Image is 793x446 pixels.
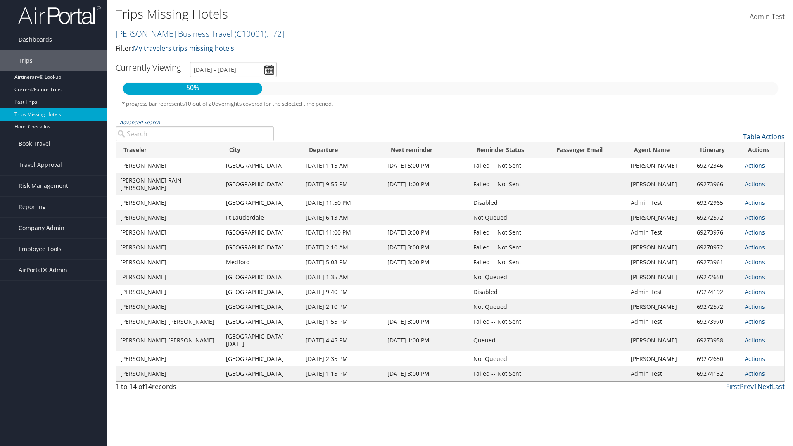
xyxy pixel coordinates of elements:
[469,173,549,195] td: Failed -- Not Sent
[302,255,383,270] td: [DATE] 5:03 PM
[122,100,779,108] h5: * progress bar represents overnights covered for the selected time period.
[116,126,274,141] input: Advanced Search
[469,142,549,158] th: Reminder Status
[116,158,222,173] td: [PERSON_NAME]
[116,210,222,225] td: [PERSON_NAME]
[222,210,302,225] td: Ft Lauderdale
[469,299,549,314] td: Not Queued
[116,270,222,285] td: [PERSON_NAME]
[266,28,284,39] span: , [ 72 ]
[116,195,222,210] td: [PERSON_NAME]
[19,29,52,50] span: Dashboards
[726,382,740,391] a: First
[302,270,383,285] td: [DATE] 1:35 AM
[745,336,765,344] a: Actions
[469,314,549,329] td: Failed -- Not Sent
[745,318,765,325] a: Actions
[222,366,302,381] td: [GEOGRAPHIC_DATA]
[469,285,549,299] td: Disabled
[222,285,302,299] td: [GEOGRAPHIC_DATA]
[383,255,469,270] td: [DATE] 3:00 PM
[383,240,469,255] td: [DATE] 3:00 PM
[627,240,692,255] td: [PERSON_NAME]
[745,370,765,377] a: Actions
[627,142,692,158] th: Agent Name
[693,314,741,329] td: 69273970
[745,199,765,206] a: Actions
[302,314,383,329] td: [DATE] 1:55 PM
[469,195,549,210] td: Disabled
[627,299,692,314] td: [PERSON_NAME]
[740,382,754,391] a: Prev
[627,210,692,225] td: [PERSON_NAME]
[222,299,302,314] td: [GEOGRAPHIC_DATA]
[302,195,383,210] td: [DATE] 11:50 PM
[745,180,765,188] a: Actions
[116,351,222,366] td: [PERSON_NAME]
[116,43,562,54] p: Filter:
[745,228,765,236] a: Actions
[302,240,383,255] td: [DATE] 2:10 AM
[693,285,741,299] td: 69274192
[116,173,222,195] td: [PERSON_NAME] RAIN [PERSON_NAME]
[627,158,692,173] td: [PERSON_NAME]
[757,382,772,391] a: Next
[235,28,266,39] span: ( C10001 )
[116,142,222,158] th: Traveler: activate to sort column ascending
[383,173,469,195] td: [DATE] 1:00 PM
[693,210,741,225] td: 69272572
[222,351,302,366] td: [GEOGRAPHIC_DATA]
[469,240,549,255] td: Failed -- Not Sent
[19,176,68,196] span: Risk Management
[469,158,549,173] td: Failed -- Not Sent
[120,119,160,126] a: Advanced Search
[302,225,383,240] td: [DATE] 11:00 PM
[693,240,741,255] td: 69270972
[222,255,302,270] td: Medford
[222,329,302,351] td: [GEOGRAPHIC_DATA][DATE]
[222,195,302,210] td: [GEOGRAPHIC_DATA]
[743,132,785,141] a: Table Actions
[383,158,469,173] td: [DATE] 5:00 PM
[116,285,222,299] td: [PERSON_NAME]
[133,44,234,53] a: My travelers trips missing hotels
[693,255,741,270] td: 69273961
[741,142,784,158] th: Actions
[302,158,383,173] td: [DATE] 1:15 AM
[745,258,765,266] a: Actions
[750,12,785,21] span: Admin Test
[745,243,765,251] a: Actions
[116,225,222,240] td: [PERSON_NAME]
[627,225,692,240] td: Admin Test
[222,158,302,173] td: [GEOGRAPHIC_DATA]
[19,50,33,71] span: Trips
[116,299,222,314] td: [PERSON_NAME]
[693,173,741,195] td: 69273966
[145,382,152,391] span: 14
[693,195,741,210] td: 69272965
[383,329,469,351] td: [DATE] 1:00 PM
[627,270,692,285] td: [PERSON_NAME]
[469,366,549,381] td: Failed -- Not Sent
[693,366,741,381] td: 69274132
[19,218,64,238] span: Company Admin
[750,4,785,30] a: Admin Test
[469,351,549,366] td: Not Queued
[469,255,549,270] td: Failed -- Not Sent
[469,210,549,225] td: Not Queued
[383,314,469,329] td: [DATE] 3:00 PM
[222,270,302,285] td: [GEOGRAPHIC_DATA]
[627,329,692,351] td: [PERSON_NAME]
[745,355,765,363] a: Actions
[222,173,302,195] td: [GEOGRAPHIC_DATA]
[469,270,549,285] td: Not Queued
[693,142,741,158] th: Itinerary
[754,382,757,391] a: 1
[745,214,765,221] a: Actions
[383,366,469,381] td: [DATE] 3:00 PM
[190,62,277,77] input: [DATE] - [DATE]
[302,329,383,351] td: [DATE] 4:45 PM
[627,255,692,270] td: [PERSON_NAME]
[302,142,383,158] th: Departure: activate to sort column ascending
[116,5,562,23] h1: Trips Missing Hotels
